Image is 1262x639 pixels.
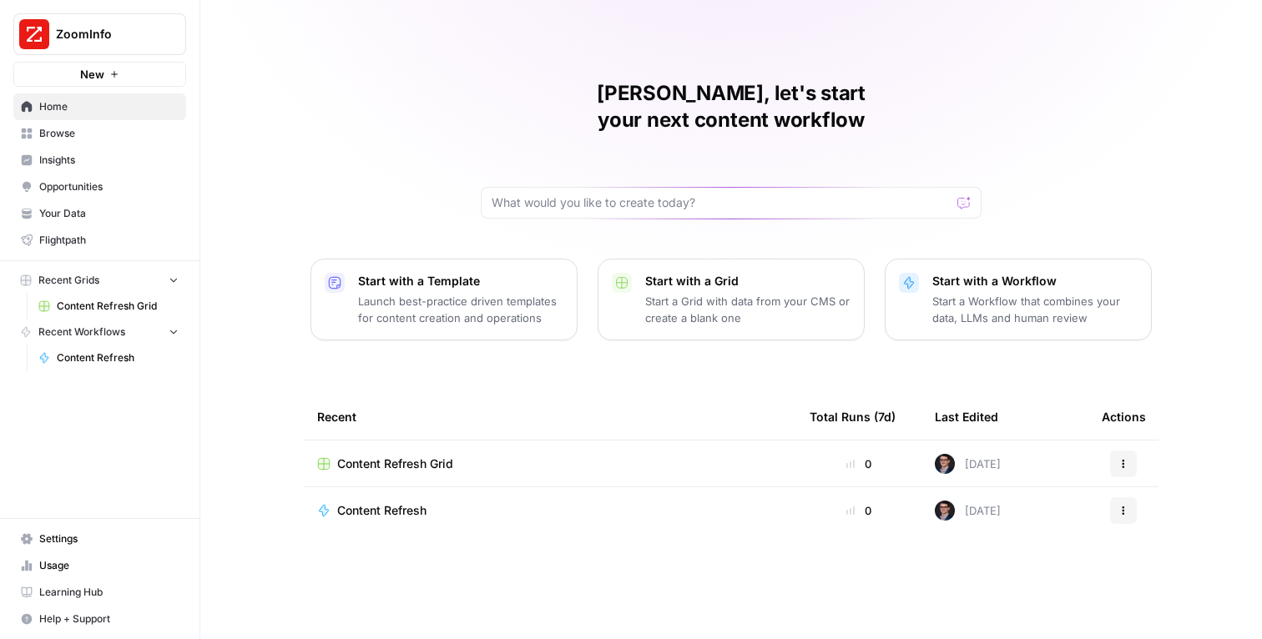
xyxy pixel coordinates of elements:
[935,501,1001,521] div: [DATE]
[13,552,186,579] a: Usage
[13,147,186,174] a: Insights
[39,611,179,626] span: Help + Support
[38,325,125,340] span: Recent Workflows
[885,259,1152,340] button: Start with a WorkflowStart a Workflow that combines your data, LLMs and human review
[13,227,186,254] a: Flightpath
[13,174,186,200] a: Opportunities
[57,350,179,365] span: Content Refresh
[13,13,186,55] button: Workspace: ZoomInfo
[19,19,49,49] img: ZoomInfo Logo
[13,268,186,293] button: Recent Grids
[80,66,104,83] span: New
[13,93,186,120] a: Home
[13,606,186,632] button: Help + Support
[1102,394,1146,440] div: Actions
[31,345,186,371] a: Content Refresh
[598,259,865,340] button: Start with a GridStart a Grid with data from your CMS or create a blank one
[337,455,453,472] span: Content Refresh Grid
[39,179,179,194] span: Opportunities
[31,293,186,319] a: Content Refresh Grid
[13,200,186,227] a: Your Data
[932,293,1138,326] p: Start a Workflow that combines your data, LLMs and human review
[13,120,186,147] a: Browse
[13,62,186,87] button: New
[39,233,179,248] span: Flightpath
[935,394,998,440] div: Last Edited
[38,273,99,288] span: Recent Grids
[39,531,179,546] span: Settings
[39,153,179,168] span: Insights
[39,585,179,600] span: Learning Hub
[56,26,157,43] span: ZoomInfo
[810,394,896,440] div: Total Runs (7d)
[337,502,427,519] span: Content Refresh
[39,126,179,141] span: Browse
[13,319,186,345] button: Recent Workflows
[13,579,186,606] a: Learning Hub
[645,293,851,326] p: Start a Grid with data from your CMS or create a blank one
[57,299,179,314] span: Content Refresh Grid
[358,293,563,326] p: Launch best-practice driven templates for content creation and operations
[317,394,783,440] div: Recent
[932,273,1138,289] p: Start with a Workflow
[935,454,955,474] img: ldmwv53b2lcy2toudj0k1c5n5o6j
[645,273,851,289] p: Start with a Grid
[39,99,179,114] span: Home
[310,259,578,340] button: Start with a TemplateLaunch best-practice driven templates for content creation and operations
[39,558,179,573] span: Usage
[935,501,955,521] img: ldmwv53b2lcy2toudj0k1c5n5o6j
[935,454,1001,474] div: [DATE]
[358,273,563,289] p: Start with a Template
[317,502,783,519] a: Content Refresh
[317,455,783,472] a: Content Refresh Grid
[39,206,179,221] span: Your Data
[481,80,982,133] h1: [PERSON_NAME], let's start your next content workflow
[810,455,908,472] div: 0
[492,194,951,211] input: What would you like to create today?
[13,526,186,552] a: Settings
[810,502,908,519] div: 0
